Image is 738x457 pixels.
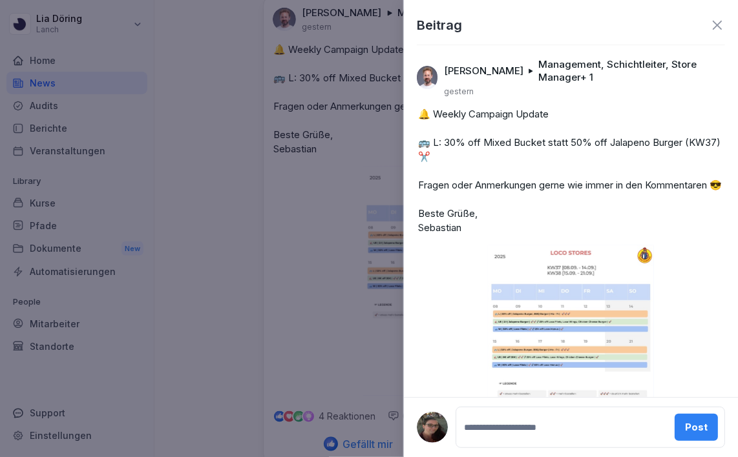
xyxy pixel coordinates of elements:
[444,86,474,97] p: gestern
[538,58,719,84] p: Management, Schichtleiter, Store Manager + 1
[417,15,462,35] p: Beitrag
[417,66,438,89] img: wv35qonp8m9yt1hbnlx3lxeb.png
[685,420,708,434] div: Post
[418,107,724,235] p: 🔔 Weekly Campaign Update 🚌 L: 30% off Mixed Bucket statt 50% off Jalapeno Burger (KW37) ✂️ Fragen...
[675,414,718,441] button: Post
[444,65,523,77] p: [PERSON_NAME]
[417,412,448,443] img: vsdb780yjq3c8z0fgsc1orml.png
